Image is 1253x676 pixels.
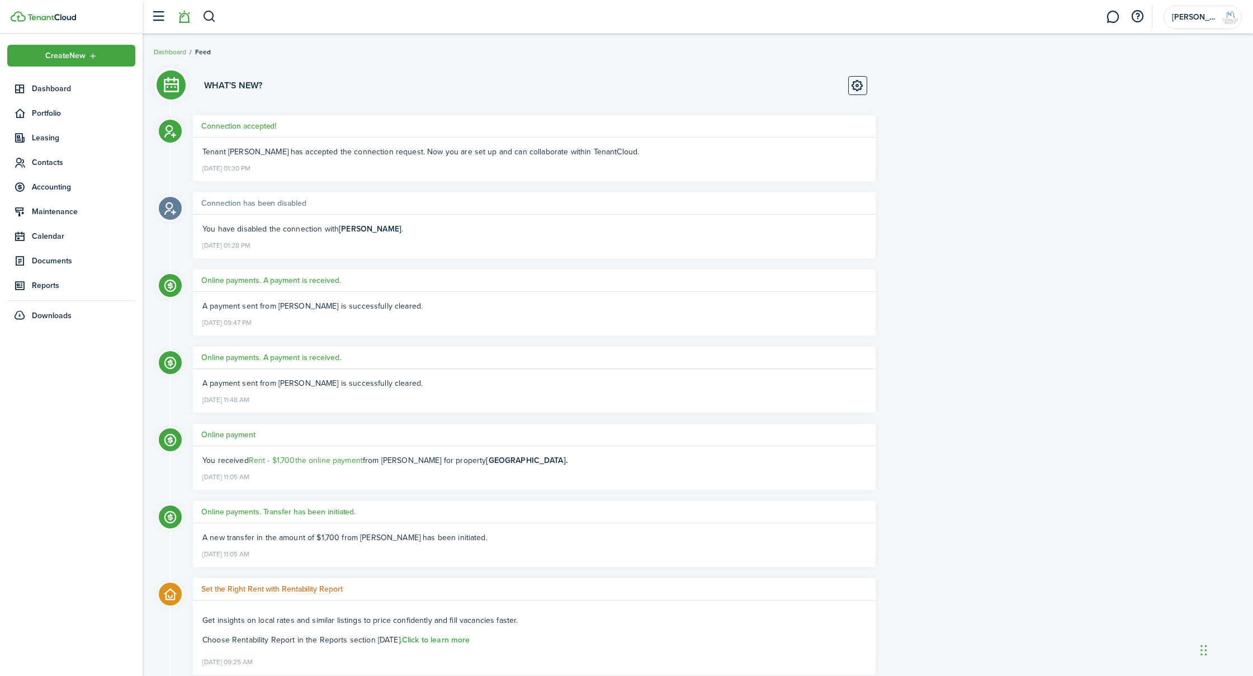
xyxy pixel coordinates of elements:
span: A new transfer in the amount of $1,700 from [PERSON_NAME] has been initiated. [202,532,488,543]
span: Reports [32,280,135,291]
button: Open sidebar [148,6,169,27]
span: Tenant [PERSON_NAME] has accepted the connection request. Now you are set up and can collaborate ... [202,146,639,158]
h5: Online payments. A payment is received. [201,352,341,363]
h5: Set the Right Rent with Rentability Report [201,583,342,595]
span: Create New [45,52,86,60]
a: Rent - $1,700the online payment [249,455,363,466]
span: A payment sent from [PERSON_NAME] is successfully cleared. [202,300,423,312]
a: Reports [7,275,135,296]
button: Search [202,7,216,26]
h5: Online payments. Transfer has been initiated. [201,506,356,518]
time: [DATE] 11:05 AM [202,546,249,560]
p: Get insights on local rates and similar listings to price confidently and fill vacancies faster. [202,614,866,626]
span: Jason [1172,13,1217,21]
a: Click to learn more [402,634,470,646]
span: A payment sent from [PERSON_NAME] is successfully cleared. [202,377,423,389]
span: Maintenance [32,206,135,218]
a: Messaging [1102,3,1123,31]
p: Choose Rentability Report in the Reports section [DATE]. [202,634,866,646]
span: You have disabled the connection with . [202,223,403,235]
b: [GEOGRAPHIC_DATA]. [486,455,568,466]
span: Calendar [32,230,135,242]
time: [DATE] 09:47 PM [202,314,252,329]
h5: Connection has been disabled [201,197,306,209]
span: Accounting [32,181,135,193]
time: [DATE] 01:28 PM [202,237,250,252]
div: Drag [1200,634,1207,667]
a: Dashboard [7,78,135,100]
time: [DATE] 01:30 PM [202,160,250,174]
img: Jason [1221,8,1239,26]
span: Contacts [32,157,135,168]
h5: Connection accepted! [201,120,276,132]
img: TenantCloud [11,11,26,22]
span: Documents [32,255,135,267]
span: Feed [195,47,211,57]
b: [PERSON_NAME] [339,223,401,235]
span: Dashboard [32,83,135,94]
h5: Online payments. A payment is received. [201,275,341,286]
span: Rent - $1,700 [249,455,295,466]
time: [DATE] 09:25 AM [202,654,253,668]
ng-component: You received from [PERSON_NAME] for property [202,455,568,466]
img: TenantCloud [27,14,76,21]
time: [DATE] 11:48 AM [202,391,249,406]
iframe: Chat Widget [1197,622,1253,676]
h5: Online payment [201,429,256,441]
a: Dashboard [154,47,186,57]
span: Downloads [32,310,72,322]
button: Open menu [7,45,135,67]
button: Open resource center [1128,7,1147,26]
span: Portfolio [32,107,135,119]
span: Leasing [32,132,135,144]
h3: What's new? [204,79,262,92]
time: [DATE] 11:05 AM [202,469,249,483]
